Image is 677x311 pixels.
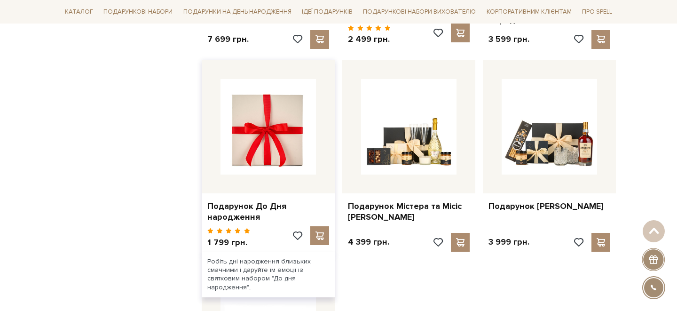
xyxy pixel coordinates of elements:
a: Подарунки на День народження [180,5,295,19]
a: Ідеї подарунків [298,5,356,19]
a: Корпоративним клієнтам [483,4,575,20]
p: 1 799 грн. [207,237,250,248]
p: 7 699 грн. [207,34,249,45]
a: Подарунок До Дня народження [207,201,329,223]
a: Подарункові набори [100,5,176,19]
img: Подарунок До Дня народження [220,79,316,175]
p: 4 399 грн. [348,237,389,247]
p: 3 999 грн. [488,237,529,247]
a: Подарунок [PERSON_NAME] [488,201,610,212]
a: Каталог [61,5,97,19]
a: Про Spell [578,5,616,19]
p: 2 499 грн. [348,34,391,45]
a: Подарунок Містера та Місіс [PERSON_NAME] [348,201,470,223]
a: Подарункові набори вихователю [359,4,480,20]
p: 3 599 грн. [488,34,529,45]
div: Робіть дні народження близьких смачними і даруйте їм емоції із святковим набором "До дня народжен... [202,252,335,297]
